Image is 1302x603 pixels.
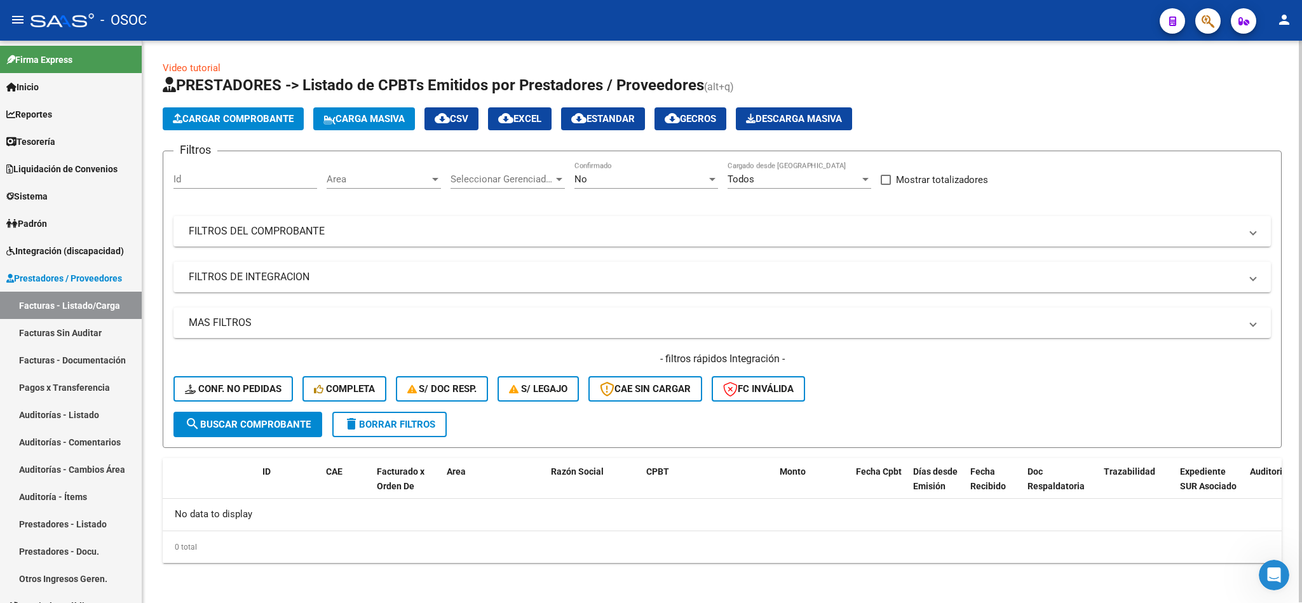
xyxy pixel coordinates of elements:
[447,466,466,477] span: Area
[1250,466,1287,477] span: Auditoria
[965,458,1022,514] datatable-header-cell: Fecha Recibido
[442,458,527,514] datatable-header-cell: Area
[10,233,208,285] div: Buenos dias, Muchas gracias por comunicarse con el soporte técnico de la plataforma.
[1104,466,1155,477] span: Trazabilidad
[10,286,159,314] div: ¿Cómo podemos ayudarlo/a?
[665,113,716,125] span: Gecros
[10,203,244,233] div: Soporte dice…
[488,107,552,130] button: EXCEL
[100,6,147,34] span: - OSOC
[6,162,118,176] span: Liquidación de Convenios
[641,458,775,514] datatable-header-cell: CPBT
[10,128,208,193] div: [PERSON_NAME] ¡Gracias por tu paciencia! Estamos revisando tu mensaje y te responderemos en unos ...
[546,458,641,514] datatable-header-cell: Razón Social
[509,383,567,395] span: S/ legajo
[561,107,645,130] button: Estandar
[775,458,851,514] datatable-header-cell: Monto
[1277,12,1292,27] mat-icon: person
[20,344,198,369] div: [PERSON_NAME] a la espera de sus comentarios
[1099,458,1175,514] datatable-header-cell: Trazabilidad
[571,111,587,126] mat-icon: cloud_download
[20,416,30,426] button: Selector de emoji
[451,173,553,185] span: Seleccionar Gerenciador
[189,316,1240,330] mat-panel-title: MAS FILTROS
[407,383,477,395] span: S/ Doc Resp.
[223,8,246,30] div: Cerrar
[344,419,435,430] span: Borrar Filtros
[6,189,48,203] span: Sistema
[435,111,450,126] mat-icon: cloud_download
[135,90,244,118] div: Hola, buenas tardes
[10,286,244,315] div: Soporte dice…
[189,224,1240,238] mat-panel-title: FILTROS DEL COMPROBANTE
[498,376,579,402] button: S/ legajo
[60,416,71,426] button: Adjuntar un archivo
[173,262,1271,292] mat-expansion-panel-header: FILTROS DE INTEGRACION
[896,172,988,187] span: Mostrar totalizadores
[10,12,25,27] mat-icon: menu
[185,416,200,431] mat-icon: search
[704,81,734,93] span: (alt+q)
[173,216,1271,247] mat-expansion-panel-header: FILTROS DEL COMPROBANTE
[498,113,541,125] span: EXCEL
[8,8,32,32] button: go back
[1180,466,1237,491] span: Expediente SUR Asociado
[326,466,342,477] span: CAE
[588,376,702,402] button: CAE SIN CARGAR
[665,111,680,126] mat-icon: cloud_download
[913,466,958,491] span: Días desde Emisión
[551,466,604,477] span: Razón Social
[81,416,91,426] button: Start recording
[20,379,92,386] div: Soporte • Hace 1h
[57,205,69,218] div: Profile image for Soporte
[424,107,478,130] button: CSV
[73,206,198,217] div: joined the conversation
[40,416,50,426] button: Selector de gif
[723,383,794,395] span: FC Inválida
[600,383,691,395] span: CAE SIN CARGAR
[257,458,321,514] datatable-header-cell: ID
[313,107,415,130] button: Carga Masiva
[62,15,195,34] p: El equipo también puede ayudar
[327,173,430,185] span: Area
[1027,466,1085,491] span: Doc Respaldatoria
[654,107,726,130] button: Gecros
[189,270,1240,284] mat-panel-title: FILTROS DE INTEGRACION
[780,466,806,477] span: Monto
[321,458,372,514] datatable-header-cell: CAE
[36,10,57,30] img: Profile image for Fin
[372,458,442,514] datatable-header-cell: Facturado x Orden De
[344,416,359,431] mat-icon: delete
[10,336,208,376] div: [PERSON_NAME] a la espera de sus comentariosSoporte • Hace 1h
[377,466,424,491] span: Facturado x Orden De
[10,90,244,128] div: Florencia dice…
[435,113,468,125] span: CSV
[10,233,244,287] div: Soporte dice…
[736,107,852,130] app-download-masive: Descarga masiva de comprobantes (adjuntos)
[73,207,107,216] b: Soporte
[163,62,220,74] a: Video tutorial
[6,271,122,285] span: Prestadores / Proveedores
[185,419,311,430] span: Buscar Comprobante
[6,53,72,67] span: Firma Express
[908,458,965,514] datatable-header-cell: Días desde Emisión
[851,458,908,514] datatable-header-cell: Fecha Cpbt
[498,111,513,126] mat-icon: cloud_download
[6,217,47,231] span: Padrón
[10,128,244,203] div: Fin dice…
[712,376,805,402] button: FC Inválida
[185,383,281,395] span: Conf. no pedidas
[173,113,294,125] span: Cargar Comprobante
[746,113,842,125] span: Descarga Masiva
[199,8,223,32] button: Inicio
[262,466,271,477] span: ID
[856,466,902,477] span: Fecha Cpbt
[332,412,447,437] button: Borrar Filtros
[571,113,635,125] span: Estandar
[1175,458,1245,514] datatable-header-cell: Expediente SUR Asociado
[314,383,375,395] span: Completa
[163,531,1282,563] div: 0 total
[173,376,293,402] button: Conf. no pedidas
[6,244,124,258] span: Integración (discapacidad)
[646,466,669,477] span: CPBT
